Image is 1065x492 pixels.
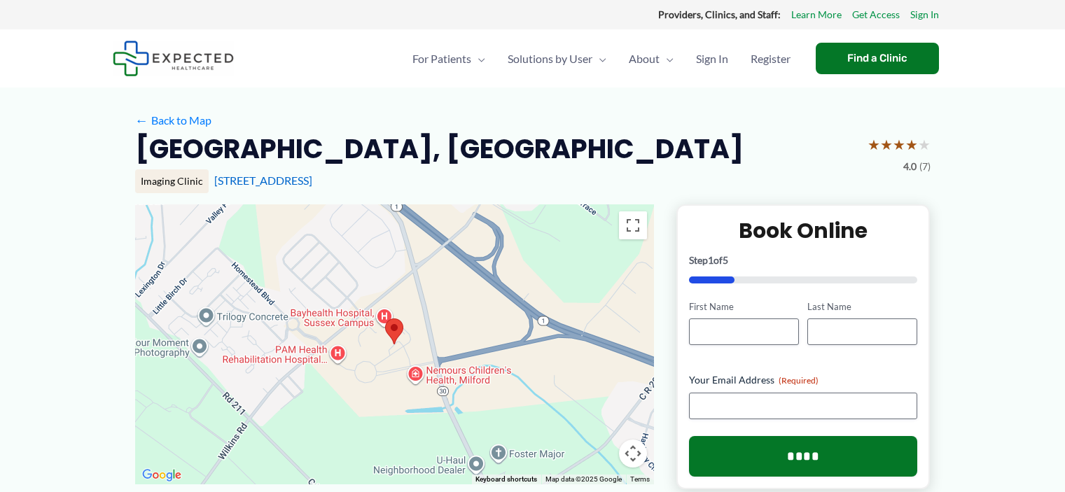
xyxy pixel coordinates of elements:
[816,43,939,74] a: Find a Clinic
[630,475,650,483] a: Terms (opens in new tab)
[618,34,685,83] a: AboutMenu Toggle
[852,6,900,24] a: Get Access
[475,475,537,484] button: Keyboard shortcuts
[401,34,496,83] a: For PatientsMenu Toggle
[660,34,674,83] span: Menu Toggle
[689,373,918,387] label: Your Email Address
[903,157,917,176] span: 4.0
[139,466,185,484] a: Open this area in Google Maps (opens a new window)
[135,132,744,166] h2: [GEOGRAPHIC_DATA], [GEOGRAPHIC_DATA]
[685,34,739,83] a: Sign In
[135,169,209,193] div: Imaging Clinic
[214,174,312,187] a: [STREET_ADDRESS]
[139,466,185,484] img: Google
[545,475,622,483] span: Map data ©2025 Google
[905,132,918,157] span: ★
[471,34,485,83] span: Menu Toggle
[401,34,802,83] nav: Primary Site Navigation
[868,132,880,157] span: ★
[135,113,148,127] span: ←
[658,8,781,20] strong: Providers, Clinics, and Staff:
[696,34,728,83] span: Sign In
[592,34,606,83] span: Menu Toggle
[919,157,931,176] span: (7)
[910,6,939,24] a: Sign In
[629,34,660,83] span: About
[807,300,917,314] label: Last Name
[893,132,905,157] span: ★
[689,217,918,244] h2: Book Online
[880,132,893,157] span: ★
[751,34,791,83] span: Register
[496,34,618,83] a: Solutions by UserMenu Toggle
[619,440,647,468] button: Map camera controls
[779,375,819,386] span: (Required)
[412,34,471,83] span: For Patients
[708,254,714,266] span: 1
[113,41,234,76] img: Expected Healthcare Logo - side, dark font, small
[739,34,802,83] a: Register
[723,254,728,266] span: 5
[508,34,592,83] span: Solutions by User
[689,255,918,265] p: Step of
[135,110,211,131] a: ←Back to Map
[619,211,647,239] button: Toggle fullscreen view
[791,6,842,24] a: Learn More
[689,300,799,314] label: First Name
[918,132,931,157] span: ★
